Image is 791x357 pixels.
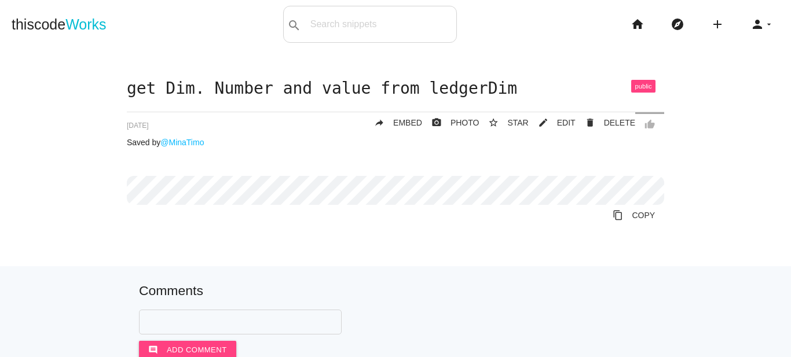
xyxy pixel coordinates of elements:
span: DELETE [604,118,635,127]
span: Works [65,16,106,32]
span: EDIT [557,118,576,127]
a: photo_cameraPHOTO [422,112,479,133]
i: search [287,7,301,44]
a: Copy to Clipboard [603,205,664,226]
button: star_borderSTAR [479,112,528,133]
h5: Comments [139,284,652,298]
span: PHOTO [451,118,479,127]
i: photo_camera [431,112,442,133]
span: STAR [507,118,528,127]
i: content_copy [613,205,623,226]
h1: get Dim. Number and value from ledgerDim [127,80,664,98]
a: thiscodeWorks [12,6,107,43]
i: delete [585,112,595,133]
a: @MinaTimo [160,138,204,147]
i: reply [374,112,384,133]
i: star_border [488,112,499,133]
span: [DATE] [127,122,149,130]
a: mode_editEDIT [529,112,576,133]
i: person [750,6,764,43]
a: replyEMBED [365,112,422,133]
p: Saved by [127,138,664,147]
span: EMBED [393,118,422,127]
a: Delete Post [576,112,635,133]
i: mode_edit [538,112,548,133]
input: Search snippets [305,12,456,36]
i: add [711,6,724,43]
i: explore [671,6,684,43]
i: arrow_drop_down [764,6,774,43]
button: search [284,6,305,42]
i: home [631,6,644,43]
